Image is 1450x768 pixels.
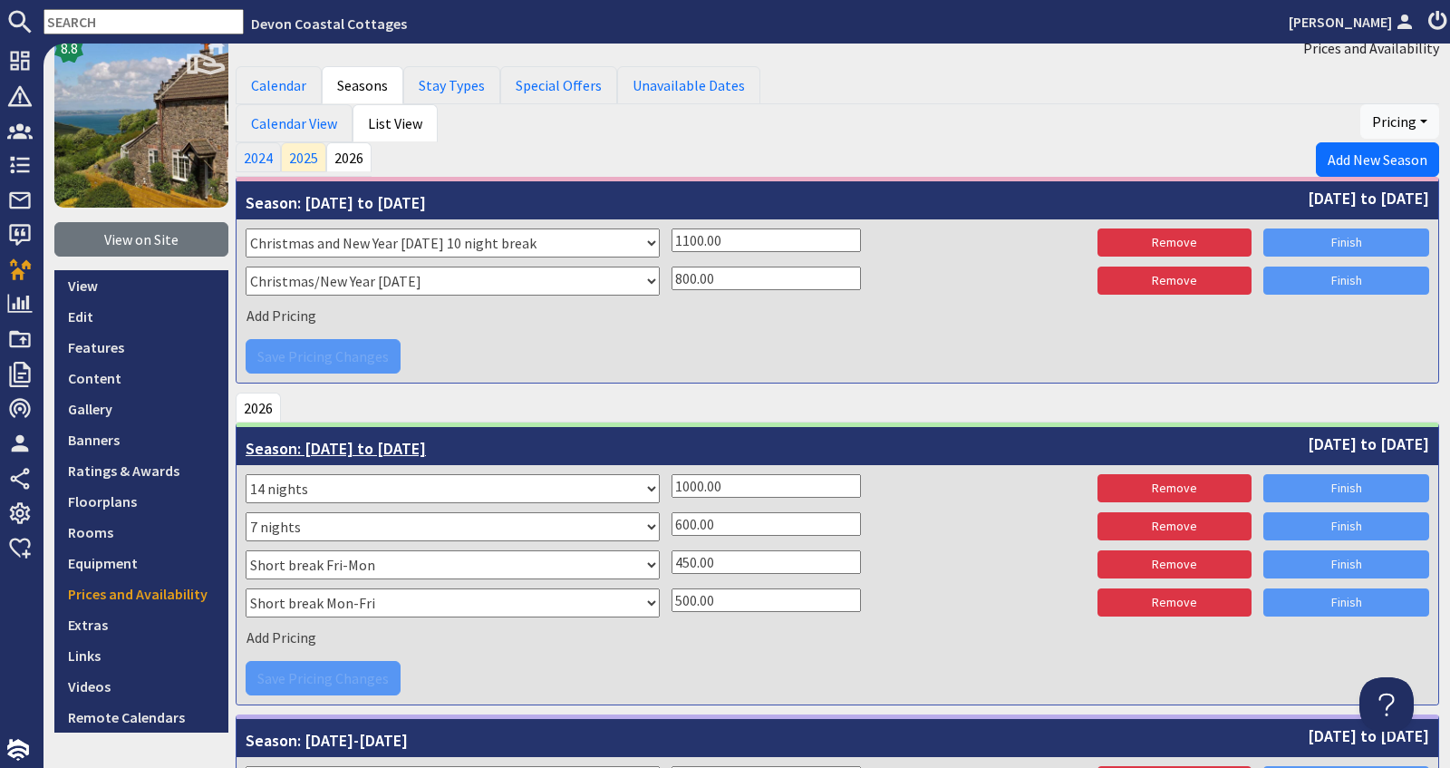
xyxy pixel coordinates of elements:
input: Price [672,588,861,612]
a: Wisteria Cottage's icon8.8 [54,34,228,208]
input: Price [672,267,861,290]
a: 2024 [236,142,281,171]
input: SEARCH [43,9,244,34]
span: Season: [DATE] to [DATE] [246,432,426,461]
span: [DATE] to [DATE] [1308,186,1429,210]
a: 2026 [326,142,372,171]
a: 2025 [281,142,326,171]
span: 2026 [236,393,281,422]
span: 8.8 [61,37,78,59]
a: Add Pricing [246,628,316,646]
a: Extras [54,609,228,640]
input: Price [672,512,861,536]
a: Remove [1097,474,1252,502]
span: Season: [DATE] to [DATE] [246,186,426,215]
a: Calendar [236,66,322,104]
a: Remove [1097,588,1252,617]
span: Add Pricing [246,306,316,325]
input: Price [672,474,861,498]
a: Content [54,363,228,394]
a: Prices and Availability [1303,37,1439,59]
a: Floorplans [54,486,228,517]
a: Videos [54,671,228,702]
span: [DATE] to [DATE] [1308,432,1429,456]
a: Gallery [54,394,228,424]
a: Prices and Availability [54,578,228,609]
a: Stay Types [403,66,500,104]
a: Banners [54,424,228,455]
a: Add Pricing [246,306,316,325]
a: Unavailable Dates [617,66,760,104]
a: Remove [1097,550,1252,578]
input: Price [672,550,861,574]
span: [DATE] to [DATE] [1308,724,1429,748]
a: Seasons [322,66,403,104]
a: Links [54,640,228,671]
a: Remote Calendars [54,702,228,733]
a: [PERSON_NAME] [1289,11,1417,33]
iframe: Toggle Customer Support [1359,677,1414,732]
a: Special Offers [500,66,617,104]
a: Calendar View [236,104,353,142]
a: Remove [1097,267,1252,295]
a: Edit [54,301,228,332]
a: View on Site [54,222,228,257]
a: Equipment [54,548,228,578]
a: Add New Season [1316,142,1439,177]
img: Wisteria Cottage's icon [54,34,228,208]
span: Season: [DATE]-[DATE] [246,724,408,753]
a: Devon Coastal Cottages [251,15,407,33]
span: Add Pricing [246,628,316,646]
img: staytech_i_w-64f4e8e9ee0a9c174fd5317b4b171b261742d2d393467e5bdba4413f4f884c10.svg [7,739,29,761]
input: Price [672,228,861,252]
a: Rooms [54,517,228,548]
a: List View [353,104,438,142]
a: View [54,270,228,301]
button: Pricing [1360,104,1439,139]
a: Ratings & Awards [54,455,228,486]
a: Features [54,332,228,363]
a: Remove [1097,228,1252,257]
a: Remove [1097,512,1252,540]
